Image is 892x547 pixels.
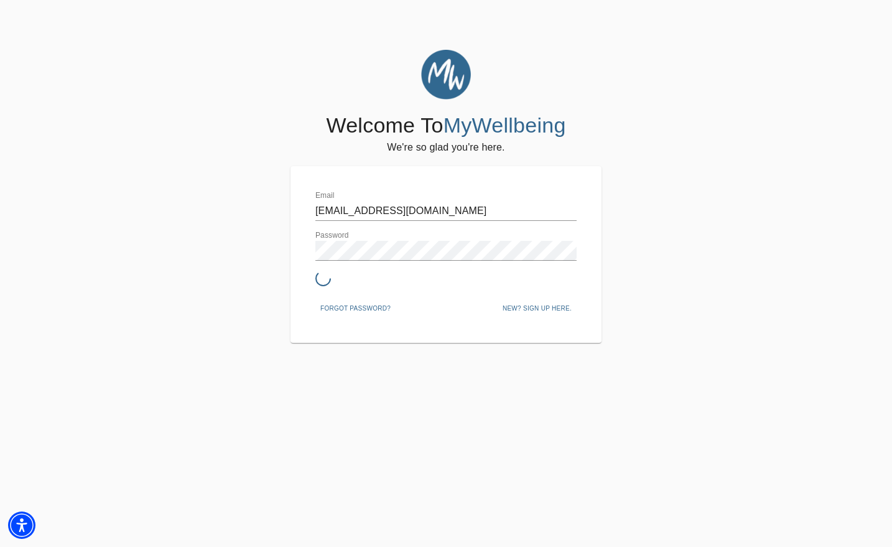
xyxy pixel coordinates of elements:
[320,303,391,314] span: Forgot password?
[315,299,396,318] button: Forgot password?
[421,50,471,100] img: MyWellbeing
[326,113,565,139] h4: Welcome To
[503,303,572,314] span: New? Sign up here.
[315,232,349,240] label: Password
[315,302,396,312] a: Forgot password?
[498,299,577,318] button: New? Sign up here.
[444,113,566,137] span: MyWellbeing
[387,139,504,156] h6: We're so glad you're here.
[315,192,335,200] label: Email
[8,512,35,539] div: Accessibility Menu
